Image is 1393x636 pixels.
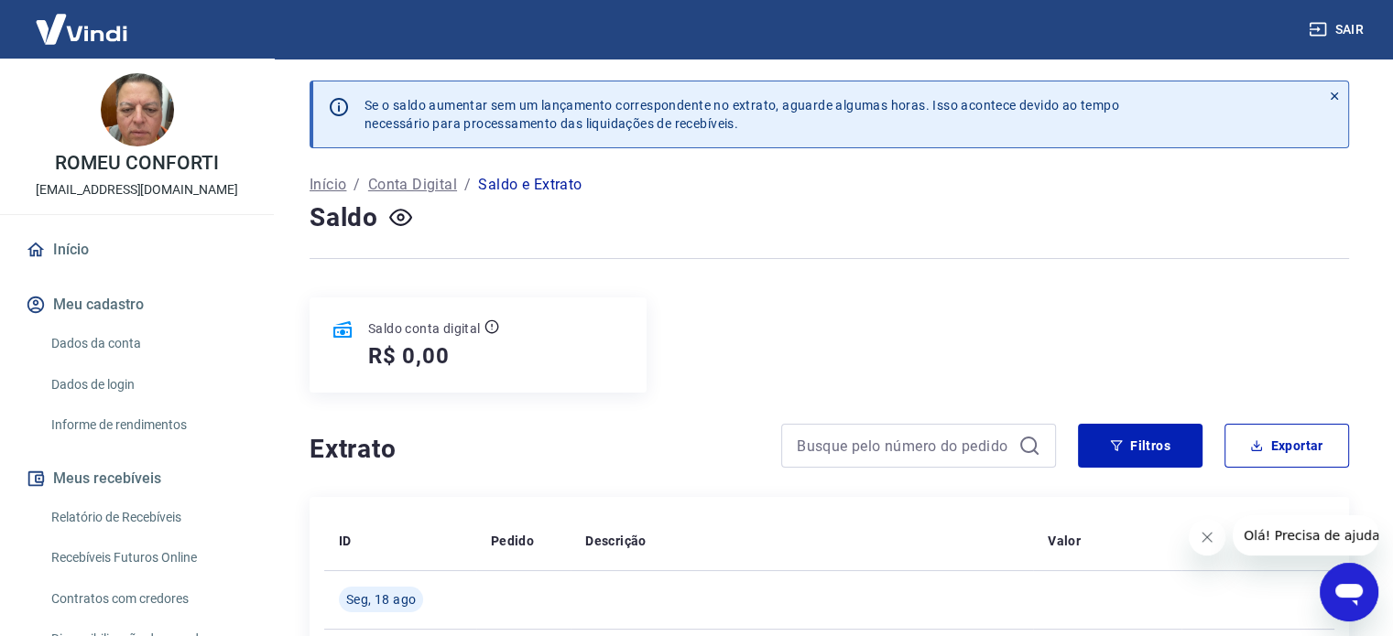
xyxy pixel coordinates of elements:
[1320,563,1378,621] iframe: Botão para abrir a janela de mensagens
[44,499,252,536] a: Relatório de Recebíveis
[22,230,252,270] a: Início
[44,406,252,444] a: Informe de rendimentos
[36,180,238,199] p: [EMAIL_ADDRESS][DOMAIN_NAME]
[585,532,647,550] p: Descrição
[11,13,154,27] span: Olá! Precisa de ajuda?
[101,73,174,146] img: 67bc17d8-2fbc-498b-9ebf-d09787670bf4.jpeg
[1224,424,1349,468] button: Exportar
[55,154,218,173] p: ROMEU CONFORTI
[339,532,352,550] p: ID
[478,174,582,196] p: Saldo e Extrato
[44,539,252,577] a: Recebíveis Futuros Online
[44,580,252,618] a: Contratos com credores
[797,432,1011,459] input: Busque pelo número do pedido
[22,1,141,57] img: Vindi
[464,174,471,196] p: /
[1305,13,1371,47] button: Sair
[44,366,252,404] a: Dados de login
[22,458,252,499] button: Meus recebíveis
[346,590,416,609] span: Seg, 18 ago
[491,532,534,550] p: Pedido
[310,431,759,468] h4: Extrato
[368,341,450,371] h5: R$ 0,00
[365,96,1119,133] p: Se o saldo aumentar sem um lançamento correspondente no extrato, aguarde algumas horas. Isso acon...
[310,199,378,236] h4: Saldo
[310,174,346,196] a: Início
[1189,519,1225,555] iframe: Fechar mensagem
[368,319,481,338] p: Saldo conta digital
[368,174,457,196] a: Conta Digital
[22,285,252,325] button: Meu cadastro
[1078,424,1203,468] button: Filtros
[1233,515,1378,555] iframe: Mensagem da empresa
[44,325,252,362] a: Dados da conta
[354,174,360,196] p: /
[1048,532,1081,550] p: Valor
